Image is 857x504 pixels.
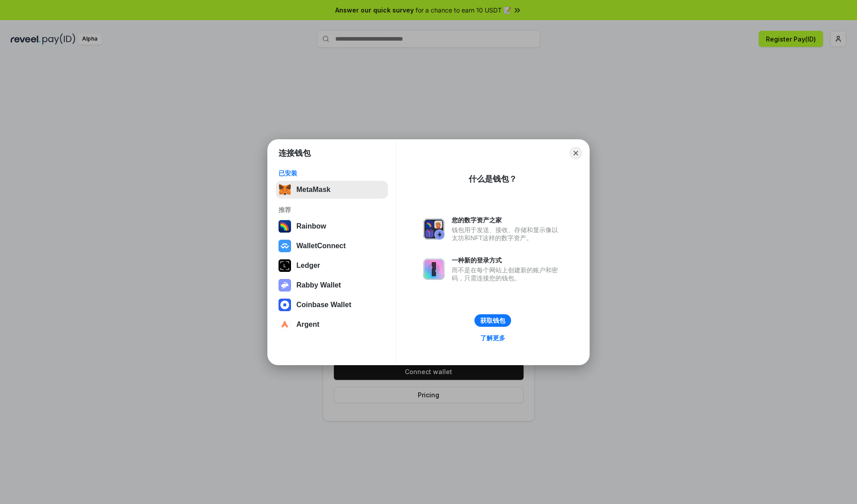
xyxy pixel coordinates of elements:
[296,242,346,250] div: WalletConnect
[279,220,291,233] img: svg+xml,%3Csvg%20width%3D%22120%22%20height%3D%22120%22%20viewBox%3D%220%200%20120%20120%22%20fil...
[452,226,562,242] div: 钱包用于发送、接收、存储和显示像以太坊和NFT这样的数字资产。
[276,181,388,199] button: MetaMask
[452,216,562,224] div: 您的数字资产之家
[296,281,341,289] div: Rabby Wallet
[279,279,291,292] img: svg+xml,%3Csvg%20xmlns%3D%22http%3A%2F%2Fwww.w3.org%2F2000%2Fsvg%22%20fill%3D%22none%22%20viewBox...
[475,332,511,344] a: 了解更多
[423,218,445,240] img: svg+xml,%3Csvg%20xmlns%3D%22http%3A%2F%2Fwww.w3.org%2F2000%2Fsvg%22%20fill%3D%22none%22%20viewBox...
[276,257,388,275] button: Ledger
[296,186,330,194] div: MetaMask
[279,299,291,311] img: svg+xml,%3Csvg%20width%3D%2228%22%20height%3D%2228%22%20viewBox%3D%220%200%2028%2028%22%20fill%3D...
[279,183,291,196] img: svg+xml,%3Csvg%20fill%3D%22none%22%20height%3D%2233%22%20viewBox%3D%220%200%2035%2033%22%20width%...
[279,259,291,272] img: svg+xml,%3Csvg%20xmlns%3D%22http%3A%2F%2Fwww.w3.org%2F2000%2Fsvg%22%20width%3D%2228%22%20height%3...
[279,169,385,177] div: 已安装
[480,334,505,342] div: 了解更多
[469,174,517,184] div: 什么是钱包？
[296,321,320,329] div: Argent
[423,258,445,280] img: svg+xml,%3Csvg%20xmlns%3D%22http%3A%2F%2Fwww.w3.org%2F2000%2Fsvg%22%20fill%3D%22none%22%20viewBox...
[279,240,291,252] img: svg+xml,%3Csvg%20width%3D%2228%22%20height%3D%2228%22%20viewBox%3D%220%200%2028%2028%22%20fill%3D...
[279,148,311,158] h1: 连接钱包
[276,296,388,314] button: Coinbase Wallet
[276,217,388,235] button: Rainbow
[276,237,388,255] button: WalletConnect
[296,262,320,270] div: Ledger
[276,316,388,333] button: Argent
[474,314,511,327] button: 获取钱包
[279,206,385,214] div: 推荐
[452,266,562,282] div: 而不是在每个网站上创建新的账户和密码，只需连接您的钱包。
[279,318,291,331] img: svg+xml,%3Csvg%20width%3D%2228%22%20height%3D%2228%22%20viewBox%3D%220%200%2028%2028%22%20fill%3D...
[452,256,562,264] div: 一种新的登录方式
[276,276,388,294] button: Rabby Wallet
[570,147,582,159] button: Close
[296,222,326,230] div: Rainbow
[480,317,505,325] div: 获取钱包
[296,301,351,309] div: Coinbase Wallet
